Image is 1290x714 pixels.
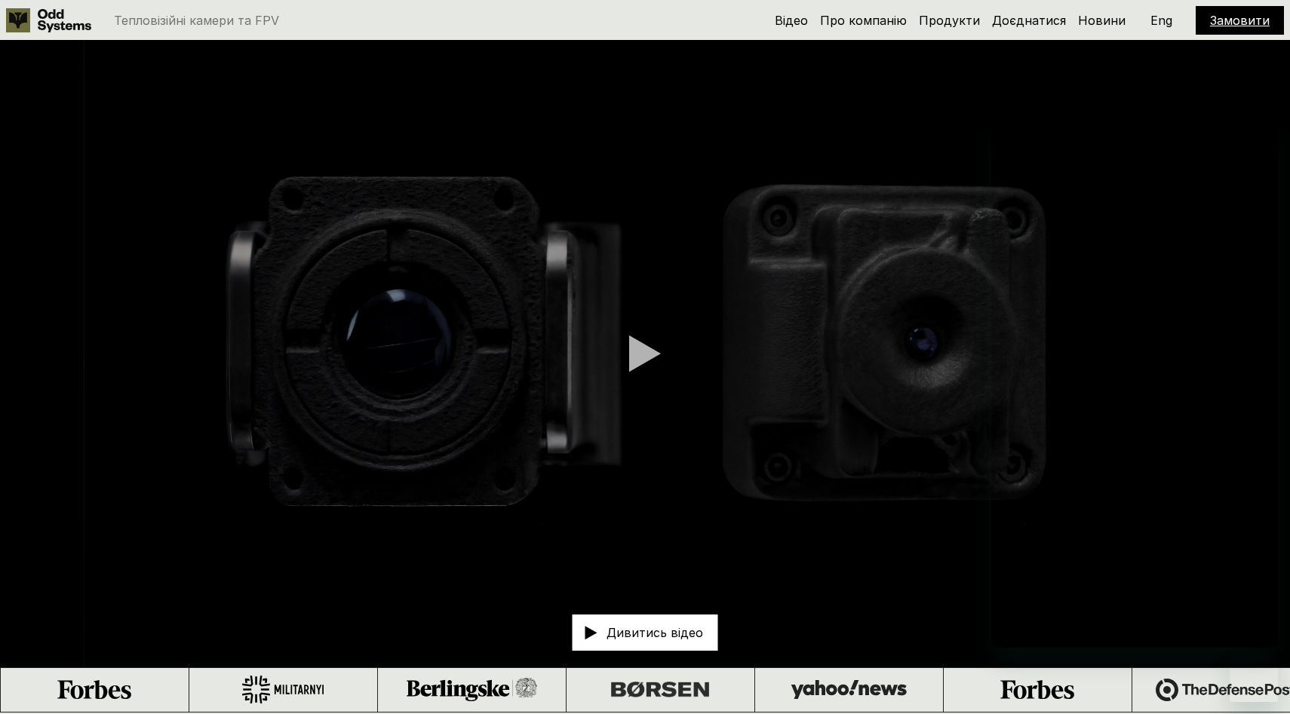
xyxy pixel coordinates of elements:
[1078,13,1126,28] a: Новини
[775,13,808,28] a: Відео
[991,120,1278,648] iframe: Вікно повідомлень
[820,13,907,28] a: Про компанію
[1150,14,1172,26] p: Eng
[607,627,703,639] p: Дивитись відео
[919,13,980,28] a: Продукти
[114,14,279,26] p: Тепловізійні камери та FPV
[1230,654,1278,702] iframe: Кнопка для запуску вікна повідомлень, 1 непрочитане повідомлення
[1210,13,1270,28] a: Замовити
[992,13,1066,28] a: Доєднатися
